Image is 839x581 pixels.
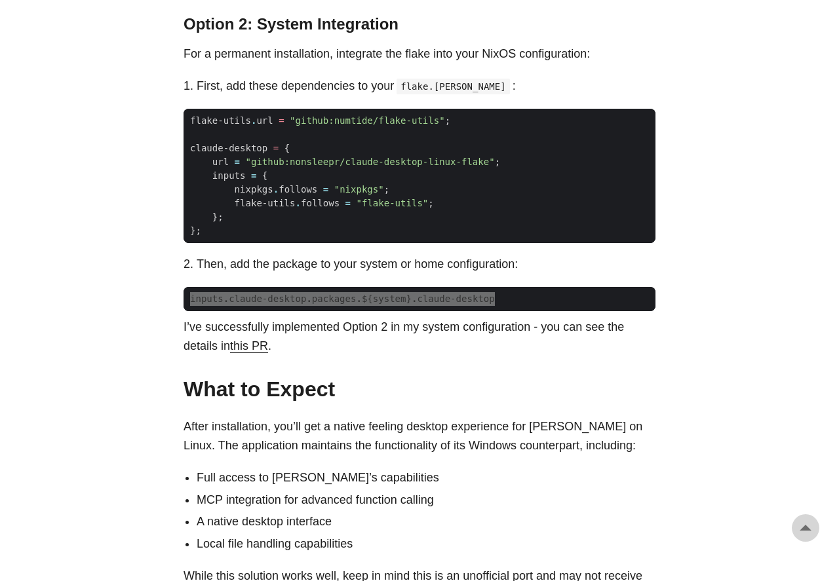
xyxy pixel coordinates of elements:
span: ; [495,157,500,167]
span: = [235,157,240,167]
h2: What to Expect [184,377,655,402]
li: Full access to [PERSON_NAME]’s capabilities [197,468,655,487]
span: ; [445,115,450,126]
a: go to top [792,514,819,542]
li: First, add these dependencies to your : [197,77,655,96]
span: claude-desktop [190,143,267,153]
p: I’ve successfully implemented Option 2 in my system configuration - you can see the details in . [184,318,655,356]
li: Then, add the package to your system or home configuration: [197,255,655,274]
span: "github:numtide/flake-utils" [290,115,445,126]
span: = [251,170,256,181]
span: . [296,198,301,208]
span: follows [279,184,317,195]
li: MCP integration for advanced function calling [197,491,655,510]
span: packages [312,293,357,304]
span: url [256,115,273,126]
li: A native desktop interface [197,512,655,531]
span: } [406,293,412,304]
span: "flake-utils" [356,198,428,208]
span: ; [384,184,389,195]
h3: Option 2: System Integration [184,15,655,34]
span: ${ [362,293,373,304]
span: system [373,293,406,304]
span: . [412,293,417,304]
span: = [279,115,284,126]
span: = [273,143,279,153]
span: . [356,293,361,304]
code: flake.[PERSON_NAME] [397,79,510,94]
a: this PR [230,339,268,352]
span: inputs [212,170,246,181]
p: After installation, you’ll get a native feeling desktop experience for [PERSON_NAME] on Linux. Th... [184,417,655,455]
span: }; [190,225,201,236]
span: ; [428,198,433,208]
span: . [273,184,279,195]
span: }; [212,212,224,222]
span: inputs [190,293,224,304]
span: . [306,293,311,304]
span: flake-utils [190,115,251,126]
span: "github:nonsleepr/claude-desktop-linux-flake" [246,157,495,167]
span: claude-desktop [229,293,306,304]
p: For a permanent installation, integrate the flake into your NixOS configuration: [184,45,655,64]
span: nixpkgs [235,184,273,195]
span: claude-desktop [417,293,494,304]
span: flake-utils [235,198,296,208]
span: . [251,115,256,126]
span: = [323,184,328,195]
span: url [212,157,229,167]
span: { [262,170,267,181]
span: = [345,198,351,208]
span: follows [301,198,340,208]
span: { [284,143,290,153]
span: "nixpkgs" [334,184,384,195]
span: . [224,293,229,304]
li: Local file handling capabilities [197,534,655,553]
